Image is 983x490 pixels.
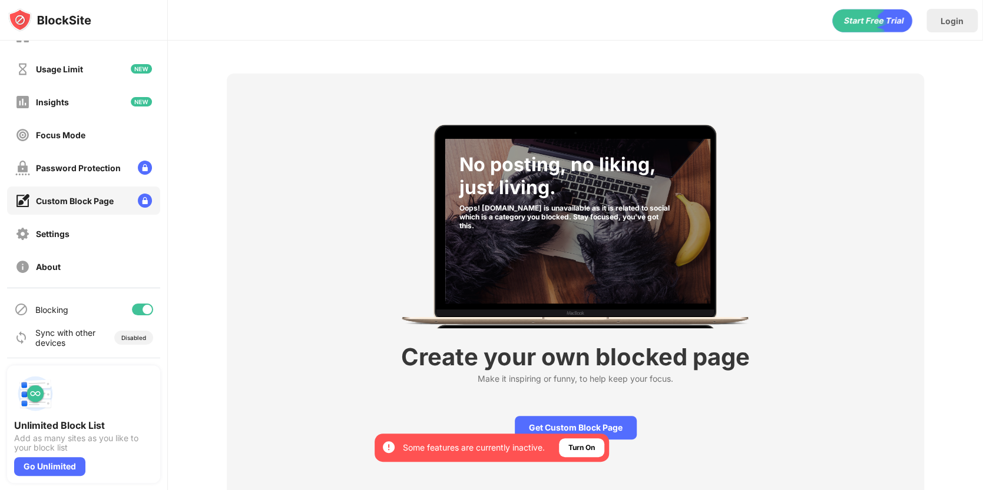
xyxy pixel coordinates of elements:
[459,204,674,230] div: Oops! [DOMAIN_NAME] is unavailable as it is related to social which is a category you blocked. St...
[382,440,396,454] img: error-circle-white.svg
[131,64,152,74] img: new-icon.svg
[36,64,83,74] div: Usage Limit
[36,97,69,107] div: Insights
[8,8,91,32] img: logo-blocksite.svg
[35,328,96,348] div: Sync with other devices
[36,229,69,239] div: Settings
[15,62,30,76] img: time-usage-off.svg
[445,139,710,304] img: category-socialNetworksAndOnlineCommunities-001.jpg
[401,342,750,371] div: Create your own blocked page
[14,372,57,415] img: push-block-list.svg
[35,305,68,315] div: Blocking
[403,442,545,454] div: Some features are currently inactive.
[515,416,637,439] div: Get Custom Block Page
[15,128,30,142] img: focus-off.svg
[36,262,61,272] div: About
[478,374,673,388] div: Make it inspiring or funny, to help keep your focus.
[15,161,30,175] img: password-protection-off.svg
[941,16,964,26] div: Login
[568,442,595,454] div: Turn On
[14,434,153,452] div: Add as many sites as you like to your block list
[832,9,912,32] div: animation
[14,457,85,476] div: Go Unlimited
[14,419,153,431] div: Unlimited Block List
[15,95,30,109] img: insights-off.svg
[138,161,152,175] img: lock-menu.svg
[36,163,121,173] div: Password Protection
[14,302,28,316] img: blocking-icon.svg
[15,226,30,241] img: settings-off.svg
[36,196,114,206] div: Custom Block Page
[15,194,30,208] img: customize-block-page-on.svg
[459,153,674,199] div: No posting, no liking, just living.
[131,97,152,106] img: new-icon.svg
[138,194,152,208] img: lock-menu.svg
[15,259,30,274] img: about-off.svg
[14,331,28,345] img: sync-icon.svg
[121,334,146,341] div: Disabled
[36,130,85,140] div: Focus Mode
